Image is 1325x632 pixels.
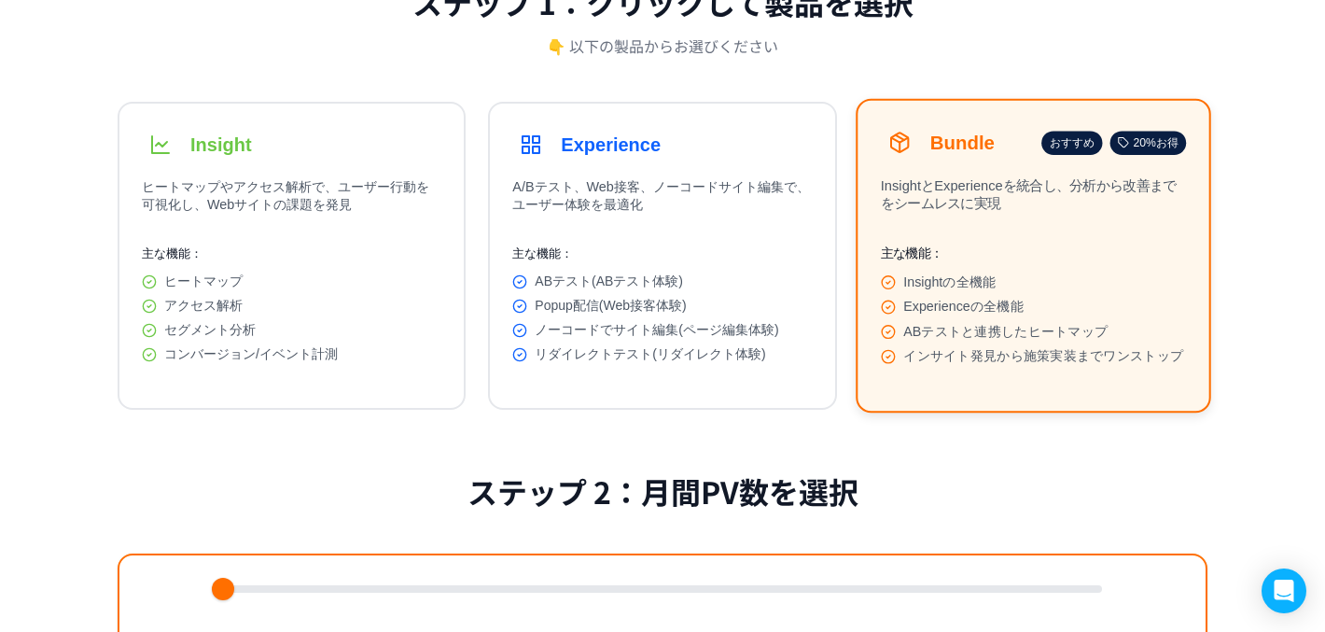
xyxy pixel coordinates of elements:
[535,298,686,315] span: Popup配信(Web接客体験)
[512,178,812,223] p: A/Bテスト、Web接客、ノーコードサイト編集で、ユーザー体験を最適化
[190,134,252,156] h3: Insight
[929,132,994,153] h3: Bundle
[856,99,1211,414] button: Bundleおすすめ20%お得InsightとExperienceを統合し、分析から改善までをシームレスに実現主な機能：Insightの全機能Experienceの全機能ABテストと連携したヒー...
[880,176,1186,222] p: InsightとExperienceを統合し、分析から改善までをシームレスに実現
[142,246,441,262] p: 主な機能：
[467,470,858,513] h2: ステップ 2：月間PV数を選択
[164,298,243,315] span: アクセス解析
[512,246,812,262] p: 主な機能：
[142,178,441,223] p: ヒートマップやアクセス解析で、ユーザー行動を可視化し、Webサイトの課題を発見
[903,323,1108,340] span: ABテストと連携したヒートマップ
[164,322,256,339] span: セグメント分析
[903,348,1183,365] span: インサイト発見から施策実装までワンストップ
[535,274,683,290] span: ABテスト(ABテスト体験)
[547,31,778,53] p: 👇 以下の製品からお選びください
[1262,569,1306,613] div: Open Intercom Messenger
[561,134,661,156] h3: Experience
[488,102,836,410] button: ExperienceA/Bテスト、Web接客、ノーコードサイト編集で、ユーザー体験を最適化主な機能：ABテスト(ABテスト体験)Popup配信(Web接客体験)ノーコードでサイト編集(ページ編集...
[903,274,996,290] span: Insightの全機能
[1110,131,1187,155] div: 20%お得
[880,246,1186,262] p: 主な機能：
[118,102,466,410] button: Insightヒートマップやアクセス解析で、ユーザー行動を可視化し、Webサイトの課題を発見主な機能：ヒートマップアクセス解析セグメント分析コンバージョン/イベント計測
[1041,131,1102,155] div: おすすめ
[903,299,1024,316] span: Experienceの全機能
[164,346,338,363] span: コンバージョン/イベント計測
[164,274,243,290] span: ヒートマップ
[535,322,778,339] span: ノーコードでサイト編集(ページ編集体験)
[535,346,765,363] span: リダイレクトテスト(リダイレクト体験)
